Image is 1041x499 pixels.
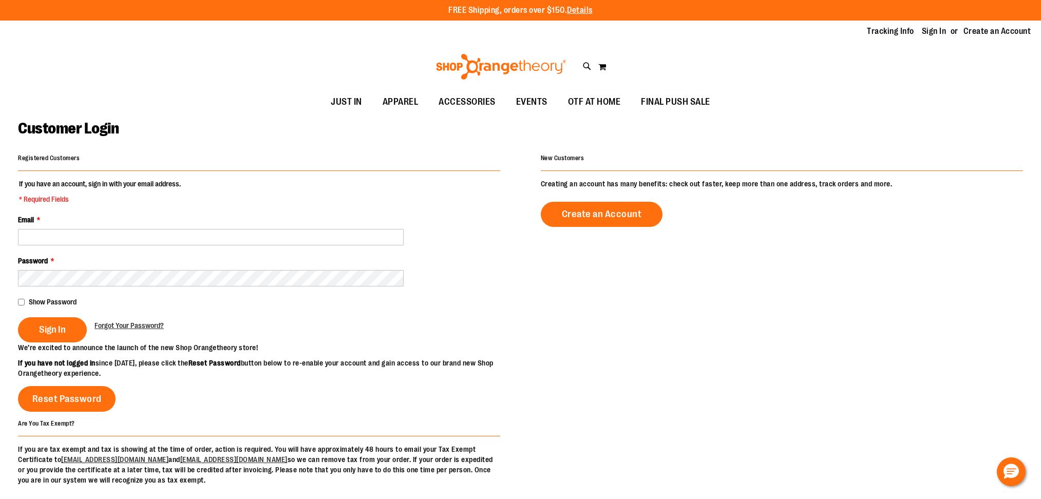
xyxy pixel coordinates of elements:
[568,90,621,113] span: OTF AT HOME
[641,90,710,113] span: FINAL PUSH SALE
[29,298,77,306] span: Show Password
[922,26,947,37] a: Sign In
[428,90,506,114] a: ACCESSORIES
[39,324,66,335] span: Sign In
[18,257,48,265] span: Password
[320,90,372,114] a: JUST IN
[558,90,631,114] a: OTF AT HOME
[372,90,429,114] a: APPAREL
[61,455,168,464] a: [EMAIL_ADDRESS][DOMAIN_NAME]
[18,155,80,162] strong: Registered Customers
[19,194,181,204] span: * Required Fields
[18,216,34,224] span: Email
[439,90,496,113] span: ACCESSORIES
[867,26,914,37] a: Tracking Info
[434,54,567,80] img: Shop Orangetheory
[18,317,87,342] button: Sign In
[188,359,241,367] strong: Reset Password
[18,444,500,485] p: If you are tax exempt and tax is showing at the time of order, action is required. You will have ...
[18,359,96,367] strong: If you have not logged in
[541,179,1023,189] p: Creating an account has many benefits: check out faster, keep more than one address, track orders...
[997,457,1026,486] button: Hello, have a question? Let’s chat.
[631,90,721,114] a: FINAL PUSH SALE
[516,90,547,113] span: EVENTS
[18,120,119,137] span: Customer Login
[541,155,584,162] strong: New Customers
[567,6,593,15] a: Details
[94,320,164,331] a: Forgot Your Password?
[18,179,182,204] legend: If you have an account, sign in with your email address.
[383,90,419,113] span: APPAREL
[18,386,116,412] a: Reset Password
[180,455,288,464] a: [EMAIL_ADDRESS][DOMAIN_NAME]
[331,90,362,113] span: JUST IN
[18,420,75,427] strong: Are You Tax Exempt?
[18,358,521,378] p: since [DATE], please click the button below to re-enable your account and gain access to our bran...
[506,90,558,114] a: EVENTS
[541,202,663,227] a: Create an Account
[18,342,521,353] p: We’re excited to announce the launch of the new Shop Orangetheory store!
[32,393,102,405] span: Reset Password
[448,5,593,16] p: FREE Shipping, orders over $150.
[963,26,1031,37] a: Create an Account
[94,321,164,330] span: Forgot Your Password?
[562,208,642,220] span: Create an Account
